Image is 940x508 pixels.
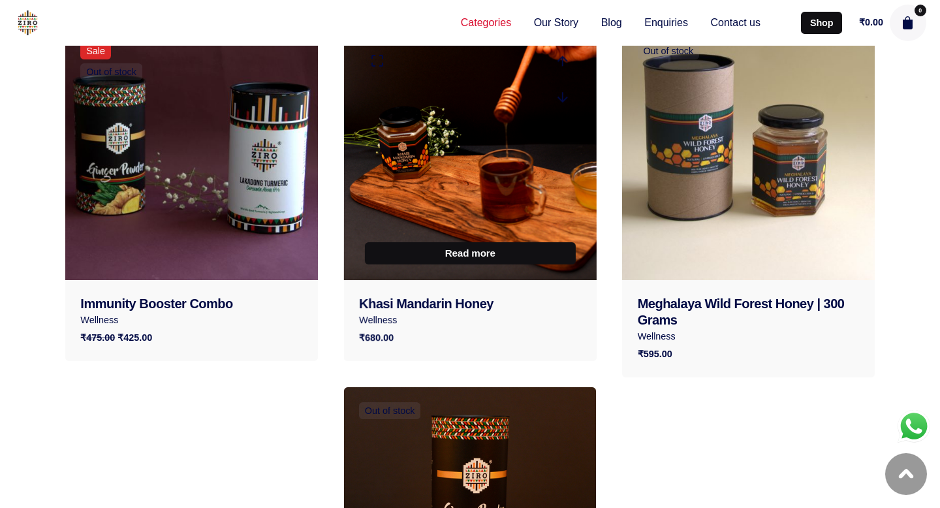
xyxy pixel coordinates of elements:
[589,8,633,37] a: Blog
[522,8,589,37] a: Our Story
[890,5,926,41] button: cart
[80,42,110,59] span: Sale
[915,5,926,16] span: 0
[117,332,152,343] bdi: 425.00
[859,18,883,27] a: ₹0.00
[638,331,676,341] a: Wellness
[710,16,760,30] span: Contact us
[14,10,42,35] img: ZIRO
[449,8,522,37] a: Categories
[699,8,772,37] a: Contact us
[80,63,142,80] span: Out of stock
[80,296,232,311] a: Immunity Booster Combo
[80,332,86,343] span: ₹
[461,16,511,30] span: Categories
[859,17,883,27] bdi: 0.00
[638,349,644,359] span: ₹
[359,402,420,419] span: Out of stock
[638,349,672,359] bdi: 595.00
[801,12,842,34] a: Shop
[359,332,394,343] bdi: 680.00
[343,227,596,279] div: add-to-cart
[638,42,699,59] span: Out of stock
[859,17,865,27] span: ₹
[534,16,578,30] span: Our Story
[601,16,622,30] span: Blog
[117,332,123,343] span: ₹
[80,315,118,325] a: Wellness
[80,332,115,343] bdi: 475.00
[638,296,845,327] a: Meghalaya Wild Forest Honey | 300 Grams
[633,8,699,37] a: Enquiries
[365,242,576,264] a: Read more
[359,315,397,325] a: Wellness
[359,332,365,343] span: ₹
[644,16,688,30] span: Enquiries
[898,410,930,443] div: WhatsApp us
[359,296,493,311] a: Khasi Mandarin Honey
